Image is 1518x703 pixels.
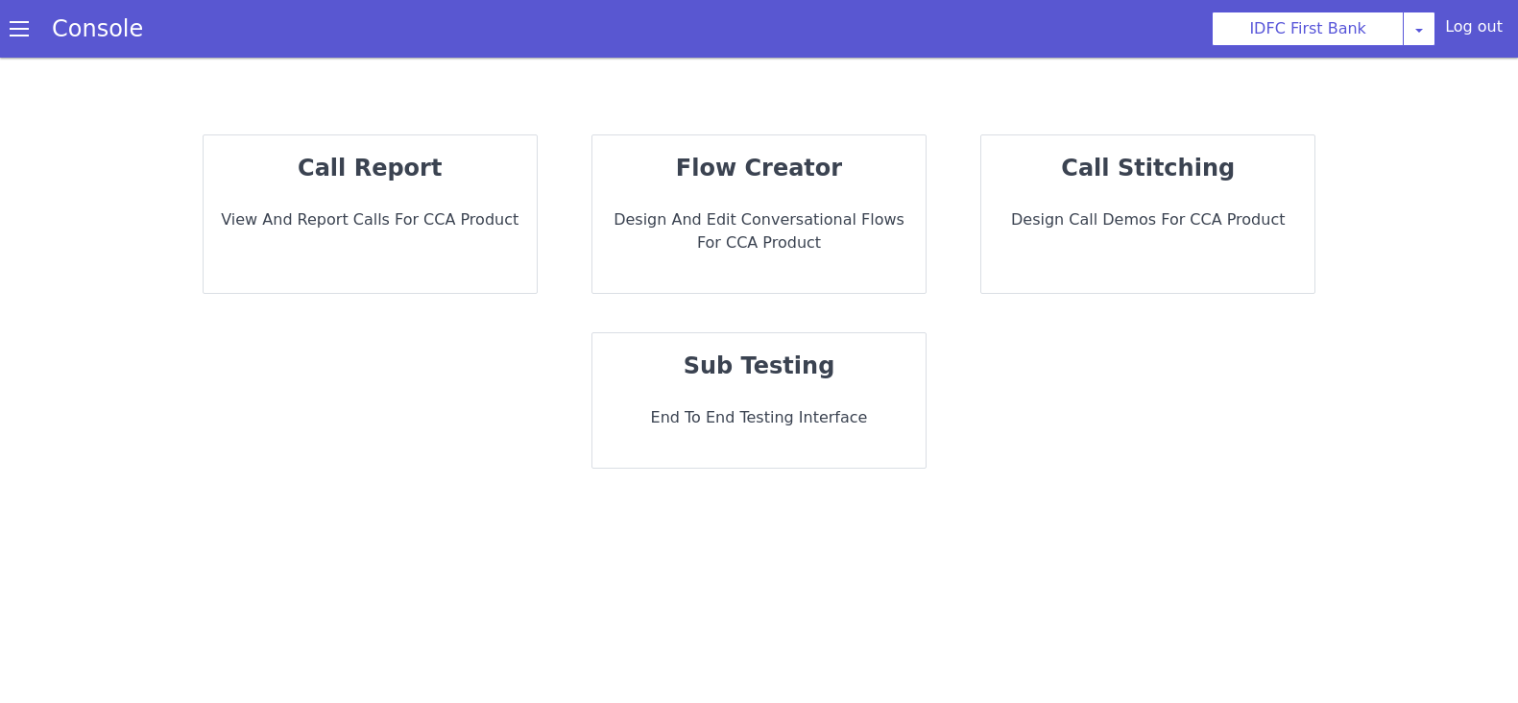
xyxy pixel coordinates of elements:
p: View and report calls for CCA Product [219,208,521,231]
div: Log out [1445,15,1503,46]
p: Design call demos for CCA Product [997,208,1299,231]
a: Console [29,15,166,42]
p: End to End Testing Interface [608,406,910,429]
button: IDFC First Bank [1212,12,1404,46]
strong: flow creator [676,155,842,182]
strong: call report [298,155,442,182]
strong: sub testing [684,352,835,379]
strong: call stitching [1061,155,1235,182]
p: Design and Edit Conversational flows for CCA Product [608,208,910,255]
